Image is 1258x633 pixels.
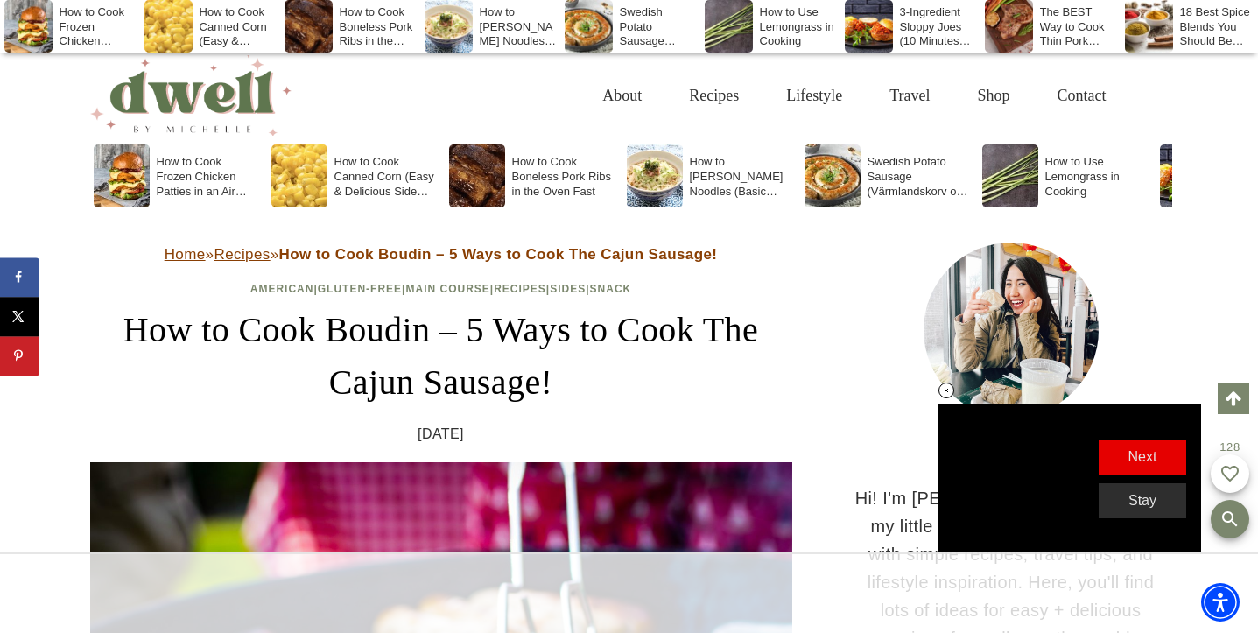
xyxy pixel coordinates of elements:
[250,283,314,295] a: American
[214,246,270,263] a: Recipes
[405,283,489,295] a: Main Course
[90,304,792,409] h1: How to Cook Boudin – 5 Ways to Cook The Cajun Sausage!
[579,67,1129,124] nav: Primary Navigation
[90,55,292,136] img: DWELL by michelle
[1201,583,1240,622] div: Accessibility Menu
[866,67,953,124] a: Travel
[1218,383,1249,414] a: Scroll to top
[1128,493,1156,508] span: stay
[311,554,948,633] iframe: Advertisement
[665,67,763,124] a: Recipes
[165,246,206,263] a: Home
[250,283,632,295] span: | | | | |
[1128,449,1157,464] span: next
[494,283,546,295] a: Recipes
[579,67,665,124] a: About
[418,423,464,446] time: [DATE]
[165,246,718,263] span: » »
[318,283,402,295] a: Gluten-Free
[590,283,632,295] a: Snack
[279,246,718,263] strong: How to Cook Boudin – 5 Ways to Cook The Cajun Sausage!
[763,67,866,124] a: Lifestyle
[854,435,1169,467] h3: HI THERE
[550,283,586,295] a: Sides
